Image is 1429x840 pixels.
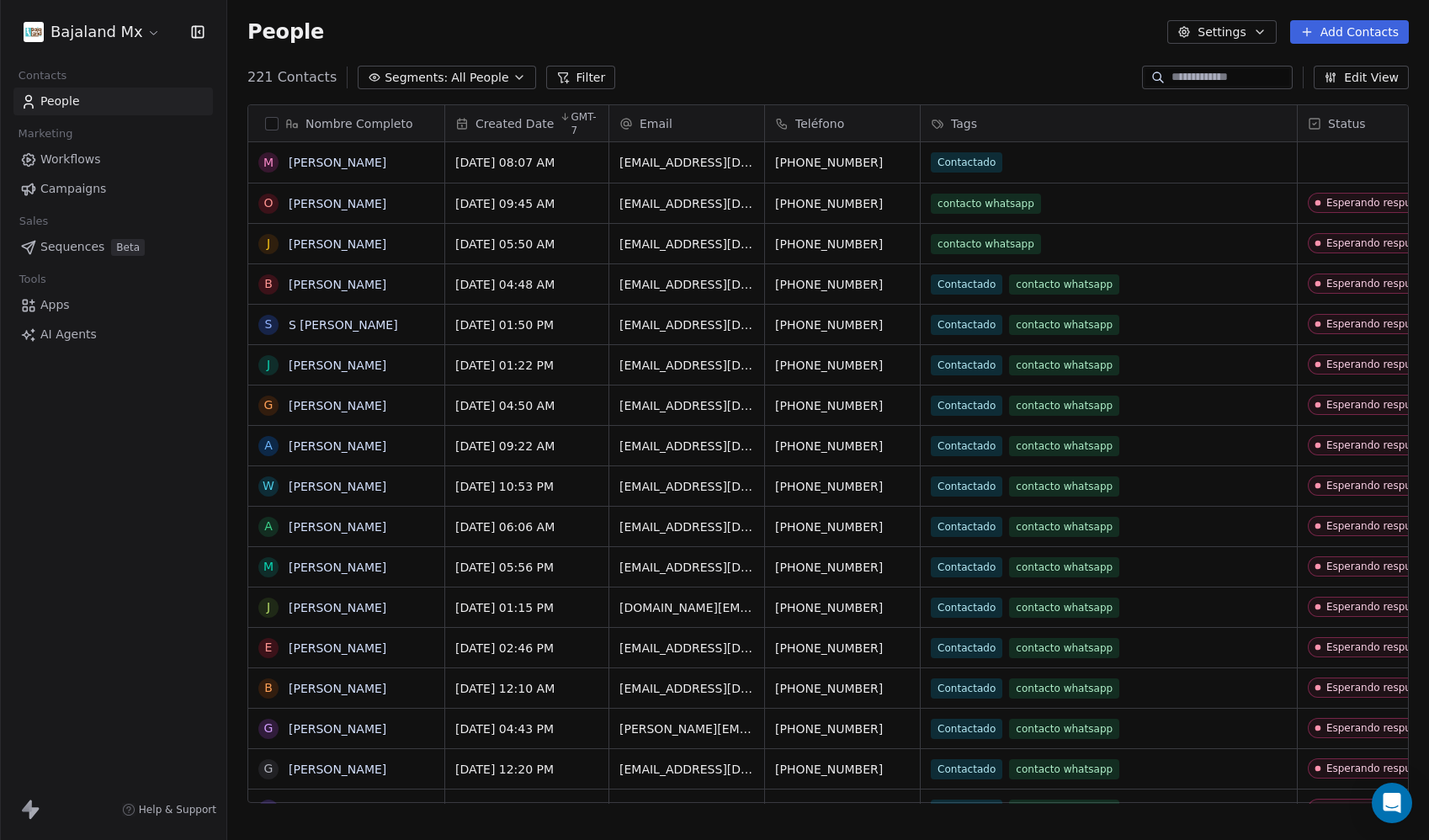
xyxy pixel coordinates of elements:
[775,316,910,333] span: [PHONE_NUMBER]
[289,682,386,695] a: [PERSON_NAME]
[775,559,910,576] span: [PHONE_NUMBER]
[289,722,386,736] a: [PERSON_NAME]
[455,478,598,495] span: [DATE] 10:53 PM
[775,518,910,535] span: [PHONE_NUMBER]
[619,316,754,333] span: [EMAIL_ADDRESS][DOMAIN_NAME]
[619,276,754,293] span: [EMAIL_ADDRESS][DOMAIN_NAME]
[931,194,1041,214] span: contacto whatsapp
[619,599,754,616] span: [DOMAIN_NAME][EMAIL_ADDRESS][DOMAIN_NAME]
[765,105,920,141] div: Teléfono
[40,238,104,256] span: Sequences
[1009,638,1119,658] span: contacto whatsapp
[289,237,386,251] a: [PERSON_NAME]
[455,559,598,576] span: [DATE] 05:56 PM
[619,720,754,737] span: [PERSON_NAME][EMAIL_ADDRESS][PERSON_NAME][DOMAIN_NAME]
[248,142,445,804] div: grid
[455,680,598,697] span: [DATE] 12:10 AM
[775,720,910,737] span: [PHONE_NUMBER]
[1009,355,1119,375] span: contacto whatsapp
[931,638,1002,658] span: Contactado
[775,195,910,212] span: [PHONE_NUMBER]
[1328,115,1366,132] span: Status
[1314,66,1409,89] button: Edit View
[931,557,1002,577] span: Contactado
[263,154,274,172] div: M
[1009,598,1119,618] span: contacto whatsapp
[775,640,910,657] span: [PHONE_NUMBER]
[13,291,213,319] a: Apps
[455,397,598,414] span: [DATE] 04:50 AM
[931,234,1041,254] span: contacto whatsapp
[640,115,672,132] span: Email
[12,267,53,292] span: Tools
[40,296,70,314] span: Apps
[1009,759,1119,779] span: contacto whatsapp
[20,18,164,46] button: Bajaland Mx
[546,66,616,89] button: Filter
[455,276,598,293] span: [DATE] 04:48 AM
[289,763,386,776] a: [PERSON_NAME]
[1009,557,1119,577] span: contacto whatsapp
[247,67,337,88] span: 221 Contacts
[1009,800,1119,820] span: contacto whatsapp
[619,236,754,253] span: [EMAIL_ADDRESS][DOMAIN_NAME]
[264,760,274,778] div: G
[289,641,386,655] a: [PERSON_NAME]
[139,803,216,816] span: Help & Support
[247,19,324,45] span: People
[931,800,1002,820] span: Contactado
[619,801,754,818] span: [EMAIL_ADDRESS][DOMAIN_NAME]
[951,115,977,132] span: Tags
[289,278,386,291] a: [PERSON_NAME]
[455,599,598,616] span: [DATE] 01:15 PM
[11,63,74,88] span: Contacts
[931,719,1002,739] span: Contactado
[931,436,1002,456] span: Contactado
[775,397,910,414] span: [PHONE_NUMBER]
[263,477,274,495] div: W
[289,156,386,169] a: [PERSON_NAME]
[931,517,1002,537] span: Contactado
[13,233,213,261] a: SequencesBeta
[13,175,213,203] a: Campaigns
[619,478,754,495] span: [EMAIL_ADDRESS][DOMAIN_NAME]
[609,105,764,141] div: Email
[289,601,386,614] a: [PERSON_NAME]
[775,276,910,293] span: [PHONE_NUMBER]
[445,105,608,141] div: Created DateGMT-7
[289,439,386,453] a: [PERSON_NAME]
[455,720,598,737] span: [DATE] 04:43 PM
[289,359,386,372] a: [PERSON_NAME]
[265,316,273,333] div: S
[24,22,44,42] img: ppic-bajaland-logo.jpg
[289,520,386,534] a: [PERSON_NAME]
[931,274,1002,295] span: Contactado
[795,115,844,132] span: Teléfono
[265,639,273,657] div: E
[1009,436,1119,456] span: contacto whatsapp
[775,438,910,455] span: [PHONE_NUMBER]
[1009,678,1119,699] span: contacto whatsapp
[1167,20,1276,44] button: Settings
[267,356,270,374] div: J
[455,236,598,253] span: [DATE] 05:50 AM
[1009,315,1119,335] span: contacto whatsapp
[1009,476,1119,497] span: contacto whatsapp
[11,121,80,146] span: Marketing
[619,397,754,414] span: [EMAIL_ADDRESS][DOMAIN_NAME]
[775,680,910,697] span: [PHONE_NUMBER]
[775,801,910,818] span: [PHONE_NUMBER]
[264,275,273,293] div: b
[451,69,508,87] span: All People
[289,197,386,210] a: [PERSON_NAME]
[455,761,598,778] span: [DATE] 12:20 PM
[40,326,97,343] span: AI Agents
[775,599,910,616] span: [PHONE_NUMBER]
[931,396,1002,416] span: Contactado
[775,761,910,778] span: [PHONE_NUMBER]
[264,518,273,535] div: A
[931,476,1002,497] span: Contactado
[455,801,598,818] span: [DATE] 03:27 AM
[775,154,910,171] span: [PHONE_NUMBER]
[455,316,598,333] span: [DATE] 01:50 PM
